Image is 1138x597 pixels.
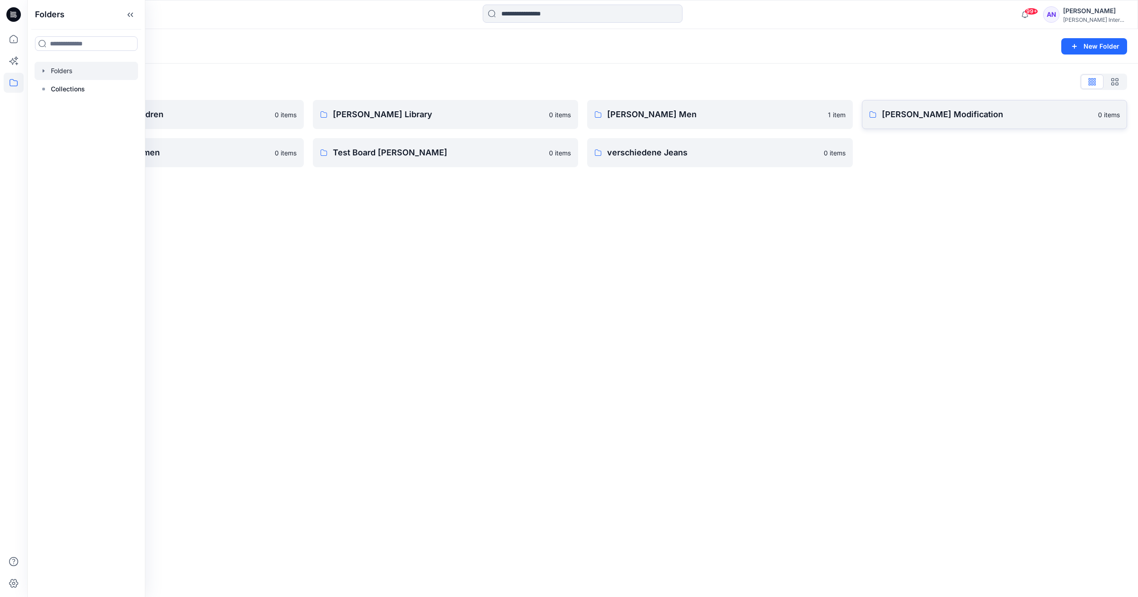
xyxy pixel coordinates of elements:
[1061,38,1127,55] button: New Folder
[38,100,304,129] a: [PERSON_NAME] Children0 items
[58,146,269,159] p: [PERSON_NAME] Women
[1043,6,1059,23] div: AN
[828,110,846,119] p: 1 item
[1024,8,1038,15] span: 99+
[882,108,1093,121] p: [PERSON_NAME] Modification
[313,100,579,129] a: [PERSON_NAME] Library0 items
[275,110,297,119] p: 0 items
[1098,110,1120,119] p: 0 items
[587,100,853,129] a: [PERSON_NAME] Men1 item
[333,146,544,159] p: Test Board [PERSON_NAME]
[1063,5,1127,16] div: [PERSON_NAME]
[51,84,85,95] p: Collections
[607,146,818,159] p: verschiedene Jeans
[58,108,269,121] p: [PERSON_NAME] Children
[824,148,846,158] p: 0 items
[549,110,571,119] p: 0 items
[607,108,822,121] p: [PERSON_NAME] Men
[313,138,579,167] a: Test Board [PERSON_NAME]0 items
[275,148,297,158] p: 0 items
[38,138,304,167] a: [PERSON_NAME] Women0 items
[333,108,544,121] p: [PERSON_NAME] Library
[862,100,1128,129] a: [PERSON_NAME] Modification0 items
[549,148,571,158] p: 0 items
[1063,16,1127,23] div: [PERSON_NAME] International
[587,138,853,167] a: verschiedene Jeans0 items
